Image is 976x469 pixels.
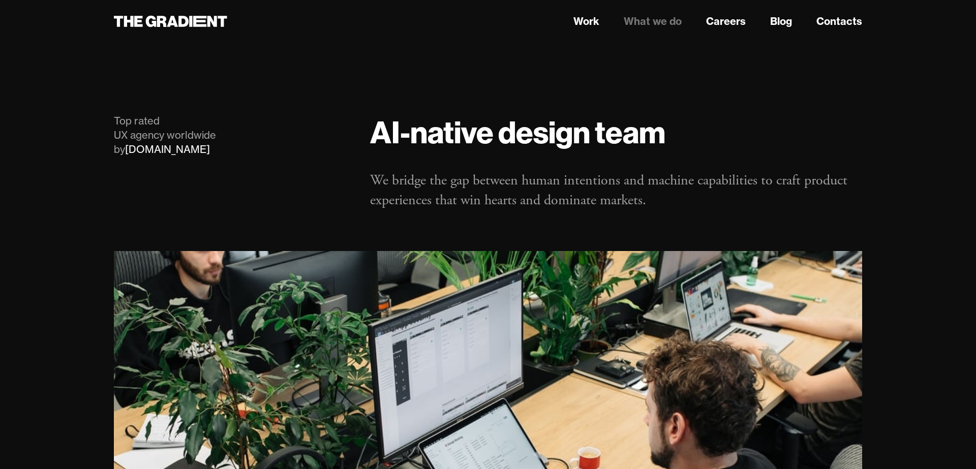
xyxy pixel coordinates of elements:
a: Contacts [816,14,862,29]
h1: AI-native design team [370,114,862,150]
a: [DOMAIN_NAME] [125,143,210,155]
p: We bridge the gap between human intentions and machine capabilities to craft product experiences ... [370,171,862,210]
a: Blog [770,14,792,29]
a: Work [573,14,599,29]
a: Careers [706,14,746,29]
div: Top rated UX agency worldwide by [114,114,350,157]
a: What we do [624,14,682,29]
